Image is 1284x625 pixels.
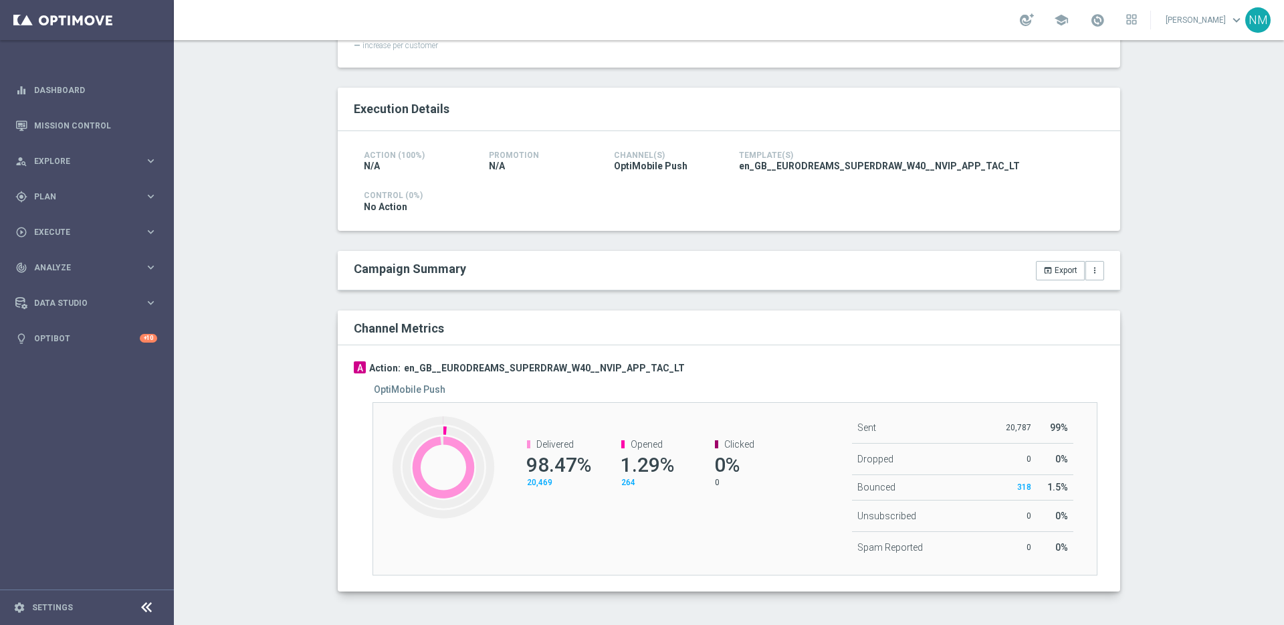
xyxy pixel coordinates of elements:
button: lightbulb Optibot +10 [15,333,158,344]
h4: Template(s) [739,151,1094,160]
i: gps_fixed [15,191,27,203]
span: increase per customer [362,41,438,50]
div: Mission Control [15,108,157,143]
button: equalizer Dashboard [15,85,158,96]
span: 20,469 [527,478,552,487]
h4: Action (100%) [364,151,469,160]
span: school [1054,13,1069,27]
h3: Action: [369,362,401,374]
p: 0 [1005,511,1031,521]
span: Clicked [724,439,754,450]
h3: en_GB__EURODREAMS_SUPERDRAW_W40__NVIP_APP_TAC_LT [404,362,685,374]
div: Dashboard [15,72,157,108]
div: +10 [140,334,157,343]
i: track_changes [15,262,27,274]
a: Optibot [34,321,140,356]
i: open_in_browser [1043,266,1053,275]
h2: Channel Metrics [354,321,444,335]
span: en_GB__EURODREAMS_SUPERDRAW_W40__NVIP_APP_TAC_LT [739,160,1020,172]
span: Unsubscribed [857,511,916,521]
h4: Control (0%) [364,191,1094,200]
span: 1.5% [1047,482,1068,493]
span: Spam Reported [857,542,923,553]
div: Plan [15,191,144,203]
div: Explore [15,155,144,167]
span: Execution Details [354,102,449,116]
i: settings [13,602,25,614]
span: 0% [1055,542,1068,553]
span: Sent [857,422,876,433]
i: keyboard_arrow_right [144,190,157,203]
i: keyboard_arrow_right [144,296,157,309]
i: lightbulb [15,333,27,345]
a: [PERSON_NAME]keyboard_arrow_down [1164,10,1245,30]
p: 0 [1005,454,1031,464]
button: track_changes Analyze keyboard_arrow_right [15,262,158,273]
button: gps_fixed Plan keyboard_arrow_right [15,191,158,202]
button: Data Studio keyboard_arrow_right [15,298,158,308]
button: open_in_browser Export [1036,261,1085,280]
span: Bounced [857,482,895,493]
button: more_vert [1085,261,1104,280]
button: person_search Explore keyboard_arrow_right [15,156,158,167]
a: Mission Control [34,108,157,143]
span: 1.29% [621,453,674,476]
i: keyboard_arrow_right [144,261,157,274]
span: Delivered [536,439,574,450]
a: Dashboard [34,72,157,108]
div: NM [1245,7,1271,33]
span: Data Studio [34,299,144,307]
span: Opened [631,439,663,450]
a: Settings [32,604,73,612]
h4: Promotion [489,151,594,160]
button: Mission Control [15,120,158,131]
h4: Channel(s) [614,151,719,160]
button: play_circle_outline Execute keyboard_arrow_right [15,227,158,238]
span: 99% [1050,422,1068,433]
div: Data Studio [15,297,144,309]
i: play_circle_outline [15,226,27,238]
i: keyboard_arrow_right [144,155,157,167]
span: 318 [1017,482,1031,492]
span: Execute [34,228,144,236]
div: Analyze [15,262,144,274]
div: Execute [15,226,144,238]
span: N/A [364,160,380,172]
span: 98.47% [526,453,591,476]
i: equalizer [15,84,27,96]
span: Explore [34,157,144,165]
span: OptiMobile Push [614,160,687,172]
span: 0% [1055,454,1068,464]
i: person_search [15,155,27,167]
p: 0 [1005,542,1031,553]
div: A [354,361,366,373]
span: Analyze [34,264,144,272]
span: No Action [364,201,407,213]
span: keyboard_arrow_down [1229,13,1244,27]
i: more_vert [1090,266,1099,275]
h2: Campaign Summary [354,262,466,276]
span: Dropped [857,454,893,464]
p: 0 [715,477,775,488]
span: 0% [1055,511,1068,521]
span: — [354,41,360,50]
span: Plan [34,193,144,201]
i: keyboard_arrow_right [144,226,157,238]
p: 20,787 [1005,422,1031,433]
span: 264 [621,478,635,487]
h5: OptiMobile Push [374,384,445,395]
span: N/A [489,160,505,172]
span: 0% [714,453,740,476]
div: Optibot [15,321,157,356]
div: Channel Metrics [354,319,1112,337]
